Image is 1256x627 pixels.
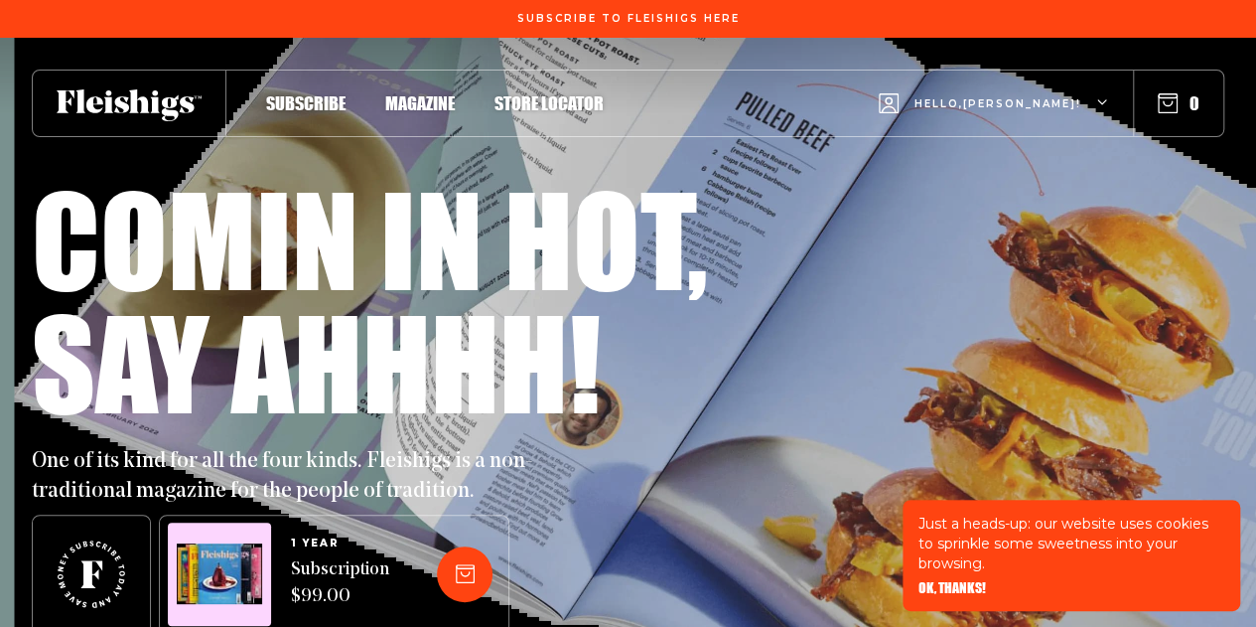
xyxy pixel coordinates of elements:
[879,65,1109,143] button: Hello,[PERSON_NAME]!
[32,177,708,300] h1: Comin in hot,
[291,538,389,549] span: 1 YEAR
[513,13,744,23] a: Subscribe To Fleishigs Here
[517,13,740,25] span: Subscribe To Fleishigs Here
[385,89,455,116] a: Magazine
[494,92,604,114] span: Store locator
[918,514,1224,573] p: Just a heads-up: our website uses cookies to sprinkle some sweetness into your browsing.
[32,447,548,507] p: One of its kind for all the four kinds. Fleishigs is a non-traditional magazine for the people of...
[918,581,986,595] button: OK, THANKS!
[32,300,601,423] h1: Say ahhhh!
[1158,92,1199,114] button: 0
[177,544,262,604] img: Magazines image
[494,89,604,116] a: Store locator
[914,96,1081,143] span: Hello, [PERSON_NAME] !
[385,92,455,114] span: Magazine
[291,538,389,611] a: 1 YEARSubscription $99.00
[291,557,389,611] span: Subscription $99.00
